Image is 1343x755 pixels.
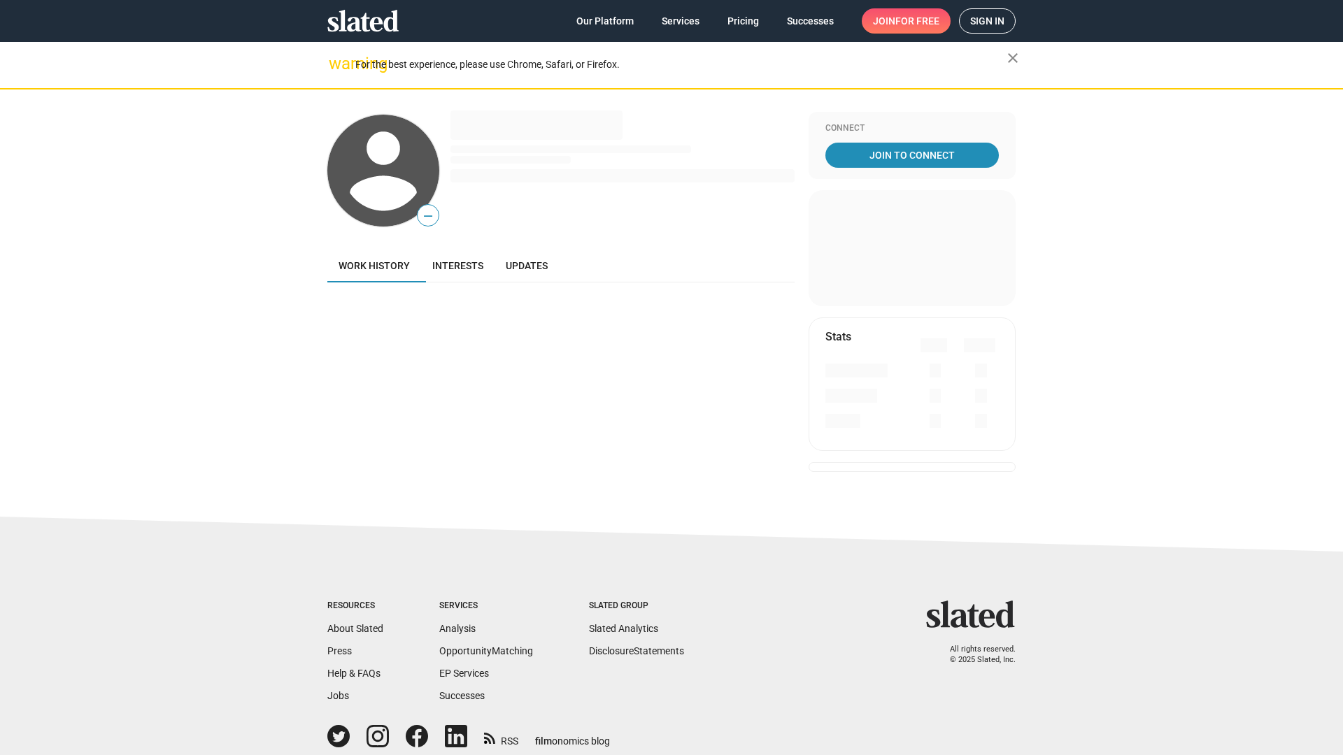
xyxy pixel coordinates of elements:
a: Successes [776,8,845,34]
a: Analysis [439,623,476,634]
a: Slated Analytics [589,623,658,634]
a: Jobs [327,690,349,701]
span: Our Platform [576,8,634,34]
a: Sign in [959,8,1016,34]
span: Successes [787,8,834,34]
p: All rights reserved. © 2025 Slated, Inc. [935,645,1016,665]
span: Services [662,8,699,34]
span: for free [895,8,939,34]
span: Sign in [970,9,1004,33]
span: — [418,207,439,225]
div: Resources [327,601,383,612]
div: Services [439,601,533,612]
a: Help & FAQs [327,668,381,679]
mat-icon: close [1004,50,1021,66]
a: EP Services [439,668,489,679]
a: Joinfor free [862,8,951,34]
span: Work history [339,260,410,271]
a: Work history [327,249,421,282]
a: OpportunityMatching [439,645,533,656]
a: Pricing [716,8,770,34]
a: About Slated [327,623,383,634]
a: RSS [484,726,518,748]
mat-icon: warning [329,55,346,72]
a: Join To Connect [825,143,999,168]
span: film [535,735,552,747]
mat-card-title: Stats [825,329,851,344]
span: Join To Connect [828,143,996,168]
a: filmonomics blog [535,724,610,748]
a: Press [327,645,352,656]
a: DisclosureStatements [589,645,684,656]
div: Connect [825,123,999,134]
span: Interests [432,260,483,271]
span: Join [873,8,939,34]
a: Services [651,8,711,34]
a: Successes [439,690,485,701]
span: Updates [506,260,548,271]
div: Slated Group [589,601,684,612]
a: Interests [421,249,495,282]
a: Updates [495,249,559,282]
a: Our Platform [565,8,645,34]
div: For the best experience, please use Chrome, Safari, or Firefox. [355,55,1007,74]
span: Pricing [727,8,759,34]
